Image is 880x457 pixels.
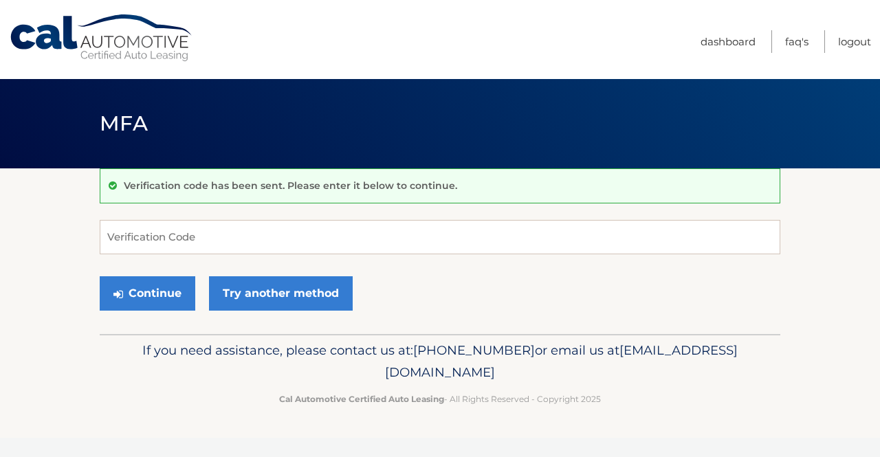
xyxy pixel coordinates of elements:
p: If you need assistance, please contact us at: or email us at [109,339,771,383]
strong: Cal Automotive Certified Auto Leasing [279,394,444,404]
span: [PHONE_NUMBER] [413,342,535,358]
a: Dashboard [701,30,756,53]
p: - All Rights Reserved - Copyright 2025 [109,392,771,406]
p: Verification code has been sent. Please enter it below to continue. [124,179,457,192]
a: Logout [838,30,871,53]
a: Cal Automotive [9,14,195,63]
a: Try another method [209,276,353,311]
span: MFA [100,111,148,136]
span: [EMAIL_ADDRESS][DOMAIN_NAME] [385,342,738,380]
a: FAQ's [785,30,808,53]
input: Verification Code [100,220,780,254]
button: Continue [100,276,195,311]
